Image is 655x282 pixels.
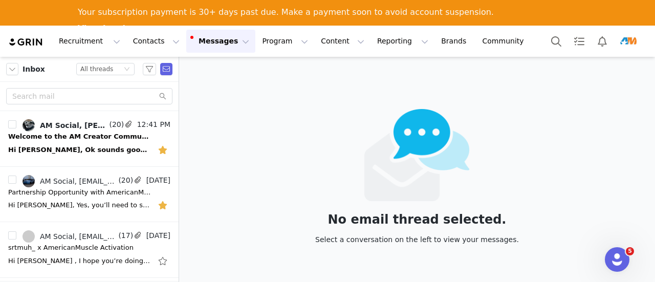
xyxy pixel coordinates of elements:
a: View Invoices [78,24,141,35]
button: Messages [186,30,255,53]
img: e2c90672-a399-4d89-acf3-4aab7eaa6f67.png [620,33,637,50]
div: srtmuh_ x AmericanMuscle Activation [8,243,134,253]
div: AM Social, [EMAIL_ADDRESS][DOMAIN_NAME] [40,177,116,185]
div: Hi Noah, Yes, you’ll need to submit them first. However, since we’re still experiencing technical... [8,200,151,210]
iframe: Intercom live chat [605,247,629,272]
span: Inbox [23,64,45,75]
a: AM Social, [EMAIL_ADDRESS][DOMAIN_NAME] [23,175,116,187]
a: AM Social, [PERSON_NAME] | G-TEL Enterprises [23,119,107,132]
a: AM Social, [EMAIL_ADDRESS][DOMAIN_NAME] [23,230,116,243]
button: Contacts [127,30,186,53]
button: Recruitment [53,30,126,53]
button: Content [315,30,370,53]
div: Hi Muhammad , I hope you’re doing well! My name is Kim, and I’m thrilled to introduce myself as t... [8,256,151,266]
a: Community [476,30,535,53]
span: (17) [116,230,133,241]
input: Search mail [6,88,172,104]
i: icon: search [159,93,166,100]
img: emails-empty2x.png [364,109,470,201]
span: (20) [116,175,133,186]
div: No email thread selected. [315,214,519,225]
button: Search [545,30,567,53]
img: 08533fae-855d-4cff-83c3-a5dd7cf9c261.jpg [23,175,35,187]
img: 204d8fb2-0fa7-4805-a334-70e6205c4acf.jpg [23,119,35,132]
span: (20) [107,119,124,130]
i: icon: down [124,66,130,73]
button: Notifications [591,30,614,53]
div: All threads [80,63,113,75]
span: Send Email [160,63,172,75]
div: AM Social, [PERSON_NAME] | G-TEL Enterprises [40,121,107,129]
div: AM Social, [EMAIL_ADDRESS][DOMAIN_NAME] [40,232,116,241]
img: grin logo [8,37,44,47]
a: Tasks [568,30,591,53]
a: Brands [435,30,475,53]
div: Your subscription payment is 30+ days past due. Make a payment soon to avoid account suspension. [78,7,494,17]
div: Partnership Opportunity with AmericanMuscle 🚗boostedcyot [8,187,151,198]
button: Profile [614,33,647,50]
span: 5 [626,247,634,255]
button: Program [256,30,314,53]
div: Select a conversation on the left to view your messages. [315,234,519,245]
div: Hi Kim, Ok sounds good. Question, is it possible to get the tail lights shipped ahead of the Grin... [8,145,151,155]
button: Reporting [371,30,434,53]
div: Welcome to the AM Creator Community! Let's Roll! 😎 [8,132,151,142]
